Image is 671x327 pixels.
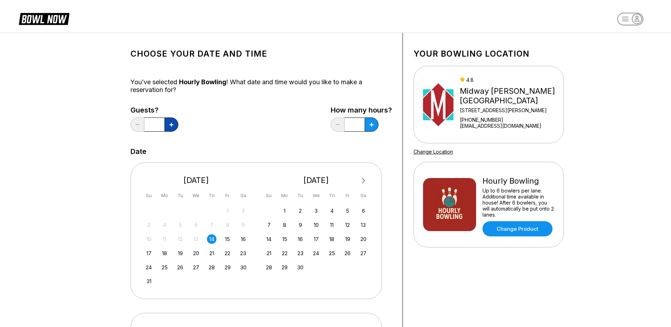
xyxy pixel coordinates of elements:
div: Th [327,191,337,200]
div: Sa [238,191,248,200]
div: Choose Tuesday, September 30th, 2025 [296,263,305,272]
div: Not available Friday, August 8th, 2025 [223,220,232,230]
div: Choose Monday, August 18th, 2025 [160,248,169,258]
div: Choose Sunday, September 28th, 2025 [264,263,274,272]
div: Choose Wednesday, September 17th, 2025 [311,234,321,244]
div: Not available Monday, August 4th, 2025 [160,220,169,230]
div: [DATE] [261,176,371,185]
div: Not available Tuesday, August 12th, 2025 [175,234,185,244]
label: How many hours? [331,106,392,114]
div: Choose Thursday, September 18th, 2025 [327,234,337,244]
div: Fr [223,191,232,200]
div: Tu [175,191,185,200]
div: Choose Tuesday, September 23rd, 2025 [296,248,305,258]
div: Choose Saturday, September 6th, 2025 [359,206,368,216]
div: Up to 6 bowlers per lane. Additional time available in house! After 6 bowlers, you will automatic... [482,188,554,218]
div: month 2025-09 [263,205,369,272]
div: [PHONE_NUMBER] [460,117,560,123]
div: Choose Monday, August 25th, 2025 [160,263,169,272]
div: Choose Thursday, September 4th, 2025 [327,206,337,216]
div: Choose Monday, September 29th, 2025 [280,263,289,272]
div: Choose Thursday, September 11th, 2025 [327,220,337,230]
div: Not available Sunday, August 10th, 2025 [144,234,154,244]
div: Choose Wednesday, August 20th, 2025 [191,248,201,258]
div: Choose Monday, September 1st, 2025 [280,206,289,216]
a: Change Location [413,149,453,155]
div: Choose Monday, September 15th, 2025 [280,234,289,244]
div: Choose Thursday, August 28th, 2025 [207,263,216,272]
div: Choose Monday, September 8th, 2025 [280,220,289,230]
a: [EMAIL_ADDRESS][DOMAIN_NAME] [460,123,560,129]
div: Choose Friday, August 22nd, 2025 [223,248,232,258]
div: Su [144,191,154,200]
div: Choose Tuesday, August 26th, 2025 [175,263,185,272]
div: Not available Sunday, August 3rd, 2025 [144,220,154,230]
a: Change Product [482,221,553,236]
div: We [311,191,321,200]
div: Tu [296,191,305,200]
div: Choose Friday, September 19th, 2025 [343,234,352,244]
div: Choose Friday, September 12th, 2025 [343,220,352,230]
div: Choose Sunday, September 14th, 2025 [264,234,274,244]
div: Not available Thursday, August 7th, 2025 [207,220,216,230]
div: 4.8 [460,77,560,83]
div: Choose Sunday, September 21st, 2025 [264,248,274,258]
h1: Your bowling location [413,49,564,59]
div: Su [264,191,274,200]
div: Choose Sunday, August 17th, 2025 [144,248,154,258]
img: Hourly Bowling [423,178,476,231]
label: Guests? [131,106,178,114]
button: Next Month [358,175,369,187]
div: Choose Friday, September 26th, 2025 [343,248,352,258]
div: Midway [PERSON_NAME][GEOGRAPHIC_DATA] [460,86,560,105]
div: Choose Saturday, August 16th, 2025 [238,234,248,244]
div: Choose Wednesday, September 10th, 2025 [311,220,321,230]
div: Choose Sunday, August 24th, 2025 [144,263,154,272]
div: Sa [359,191,368,200]
div: Choose Sunday, September 7th, 2025 [264,220,274,230]
div: Mo [280,191,289,200]
div: Not available Monday, August 11th, 2025 [160,234,169,244]
div: Choose Sunday, August 31st, 2025 [144,276,154,286]
div: Choose Saturday, September 20th, 2025 [359,234,368,244]
div: Th [207,191,216,200]
div: Choose Saturday, August 23rd, 2025 [238,248,248,258]
div: Not available Saturday, August 9th, 2025 [238,220,248,230]
img: Midway Bowling - Carlisle [423,78,454,131]
div: Choose Tuesday, September 16th, 2025 [296,234,305,244]
div: Not available Wednesday, August 13th, 2025 [191,234,201,244]
div: Hourly Bowling [482,176,554,186]
div: Choose Friday, September 5th, 2025 [343,206,352,216]
div: Choose Tuesday, September 2nd, 2025 [296,206,305,216]
div: Not available Saturday, August 2nd, 2025 [238,206,248,216]
div: Choose Tuesday, August 19th, 2025 [175,248,185,258]
div: Mo [160,191,169,200]
div: You’ve selected ! What date and time would you like to make a reservation for? [131,78,392,94]
div: Choose Thursday, September 25th, 2025 [327,248,337,258]
div: Choose Saturday, September 27th, 2025 [359,248,368,258]
div: We [191,191,201,200]
div: Choose Friday, August 15th, 2025 [223,234,232,244]
div: Not available Friday, August 1st, 2025 [223,206,232,216]
div: [STREET_ADDRESS][PERSON_NAME] [460,107,560,113]
div: Choose Tuesday, September 9th, 2025 [296,220,305,230]
div: Not available Tuesday, August 5th, 2025 [175,220,185,230]
div: Not available Wednesday, August 6th, 2025 [191,220,201,230]
div: Choose Wednesday, September 24th, 2025 [311,248,321,258]
div: Choose Thursday, August 14th, 2025 [207,234,216,244]
div: Fr [343,191,352,200]
span: Hourly Bowling [179,78,226,86]
div: Choose Saturday, September 13th, 2025 [359,220,368,230]
h1: Choose your Date and time [131,49,392,59]
label: Date [131,148,146,155]
div: Choose Thursday, August 21st, 2025 [207,248,216,258]
div: Choose Wednesday, August 27th, 2025 [191,263,201,272]
div: month 2025-08 [143,205,249,286]
div: Choose Saturday, August 30th, 2025 [238,263,248,272]
div: Choose Monday, September 22nd, 2025 [280,248,289,258]
div: Choose Wednesday, September 3rd, 2025 [311,206,321,216]
div: Choose Friday, August 29th, 2025 [223,263,232,272]
div: [DATE] [141,176,251,185]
